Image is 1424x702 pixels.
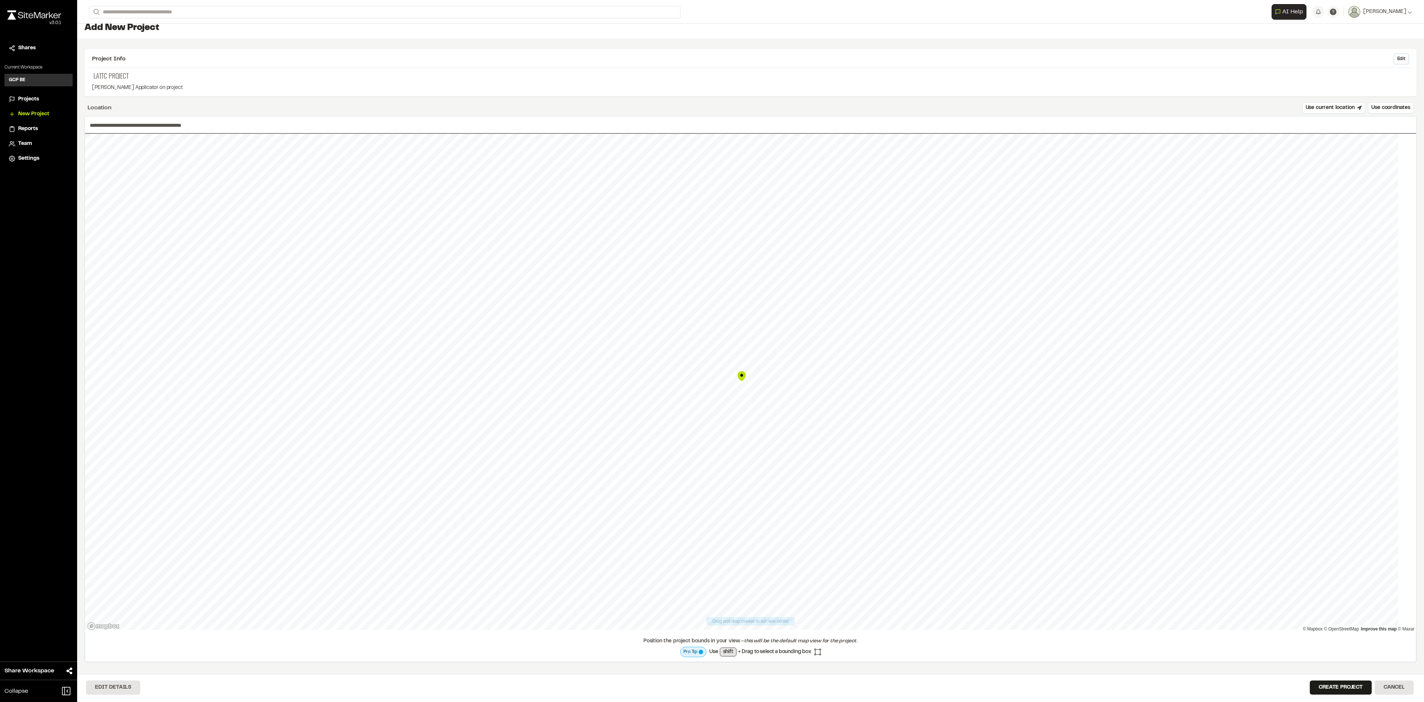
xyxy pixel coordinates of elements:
[4,666,54,675] span: Share Workspace
[1375,681,1414,695] button: Cancel
[683,649,697,655] span: Pro Tip
[4,64,73,71] p: Current Workspace
[18,155,39,163] span: Settings
[4,687,28,696] span: Collapse
[744,639,858,643] span: this will be the default map view for the project.
[720,648,736,656] span: shift
[1394,53,1409,64] button: Edit
[1363,8,1406,16] span: [PERSON_NAME]
[1324,626,1359,632] a: OpenStreetMap
[89,6,102,18] button: Search
[92,84,1409,92] p: [PERSON_NAME] Applicator on project
[1361,626,1397,632] a: Map feedback
[9,77,26,83] h3: GCP BE
[86,681,140,695] button: Edit Details
[1282,7,1303,16] span: AI Help
[9,140,68,148] a: Team
[1303,626,1323,632] a: Mapbox
[9,110,68,118] a: New Project
[85,22,1417,34] h1: Add New Project
[1348,6,1360,18] img: User
[1310,681,1372,695] button: Create Project
[92,71,1409,81] p: LATTC Project
[7,10,61,20] img: rebrand.png
[680,647,821,657] div: Use + Drag to select a bounding box
[18,140,32,148] span: Team
[1398,626,1414,632] a: Maxar
[85,134,1398,630] canvas: Map
[699,650,703,654] span: Map layer is currently processing to full resolution
[680,647,706,657] div: Map layer is currently processing to full resolution
[9,95,68,103] a: Projects
[1272,4,1309,20] div: Open AI Assistant
[18,125,38,133] span: Reports
[1302,102,1365,113] button: Use current location
[736,371,747,382] div: Map marker
[18,44,36,52] span: Shares
[9,125,68,133] a: Reports
[88,103,112,112] div: Location
[92,54,126,63] span: Project Info
[1272,4,1306,20] button: Open AI Assistant
[7,20,61,26] div: Oh geez...please don't...
[18,110,49,118] span: New Project
[1368,102,1414,113] button: Use coordinates
[9,155,68,163] a: Settings
[90,637,1411,645] div: Position the project bounds in your view -
[87,622,120,630] a: Mapbox logo
[18,95,39,103] span: Projects
[9,44,68,52] a: Shares
[1348,6,1412,18] button: [PERSON_NAME]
